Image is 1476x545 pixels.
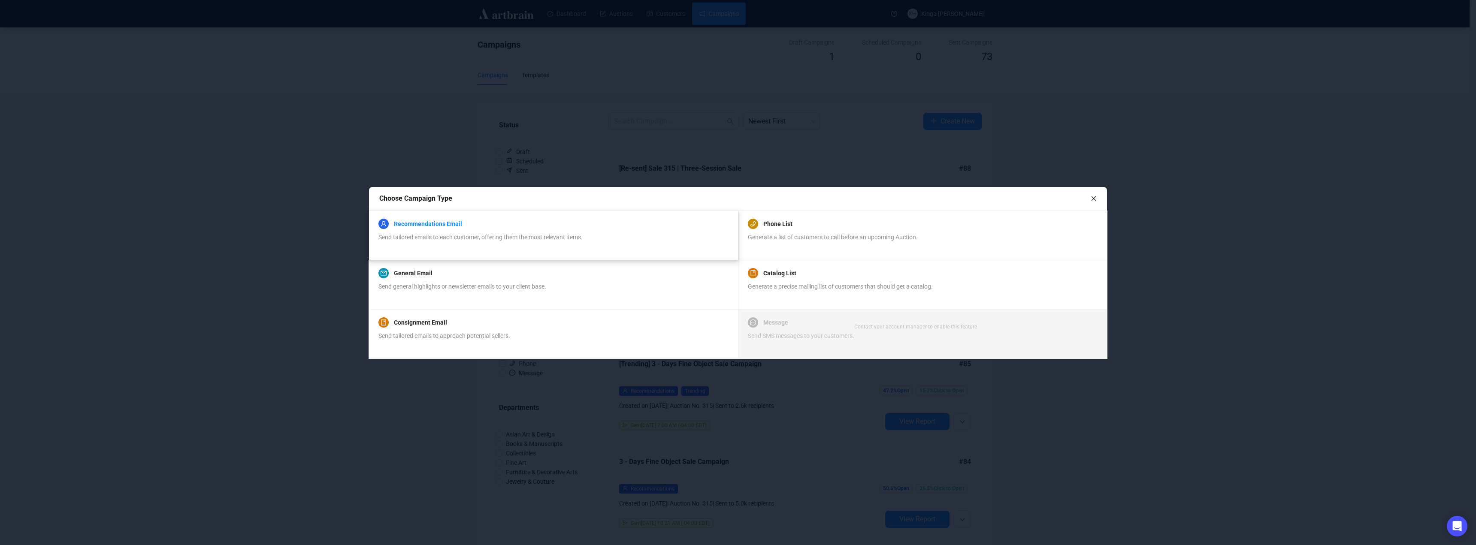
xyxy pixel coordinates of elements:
[378,234,583,241] span: Send tailored emails to each customer, offering them the most relevant items.
[394,219,462,229] a: Recommendations Email
[763,268,796,278] a: Catalog List
[378,283,546,290] span: Send general highlights or newsletter emails to your client base.
[748,332,854,339] span: Send SMS messages to your customers.
[381,319,387,325] span: book
[748,234,918,241] span: Generate a list of customers to call before an upcoming Auction.
[748,283,933,290] span: Generate a precise mailing list of customers that should get a catalog.
[750,221,756,227] span: phone
[763,317,788,328] a: Message
[1447,516,1467,536] div: Open Intercom Messenger
[381,270,387,276] span: mail
[750,319,756,325] span: message
[750,270,756,276] span: book
[854,322,977,331] div: Contact your account manager to enable this feature
[381,221,387,227] span: user
[394,317,447,328] a: Consignment Email
[379,193,1091,204] div: Choose Campaign Type
[394,268,433,278] a: General Email
[763,219,792,229] a: Phone List
[1091,196,1097,202] span: close
[378,332,510,339] span: Send tailored emails to approach potential sellers.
